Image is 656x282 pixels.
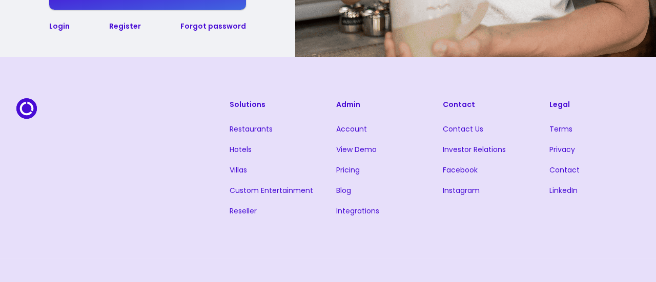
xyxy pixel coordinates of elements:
a: Restaurants [230,124,273,134]
a: Pricing [336,165,360,175]
a: Register [109,21,141,31]
a: Blog [336,185,351,196]
a: Hotels [230,144,252,155]
a: Forgot password [180,21,246,31]
a: Reseller [230,206,257,216]
a: Integrations [336,206,379,216]
a: Account [336,124,367,134]
h3: Contact [443,98,533,111]
a: Contact Us [443,124,483,134]
a: Instagram [443,185,480,196]
a: Custom Entertainment [230,185,313,196]
a: Investor Relations [443,144,506,155]
h3: Legal [549,98,640,111]
h3: Solutions [230,98,320,111]
a: Privacy [549,144,575,155]
a: Facebook [443,165,478,175]
a: View Demo [336,144,377,155]
a: Contact [549,165,580,175]
a: Login [49,21,70,31]
a: Terms [549,124,572,134]
h3: Admin [336,98,426,111]
a: Villas [230,165,247,175]
a: LinkedIn [549,185,578,196]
